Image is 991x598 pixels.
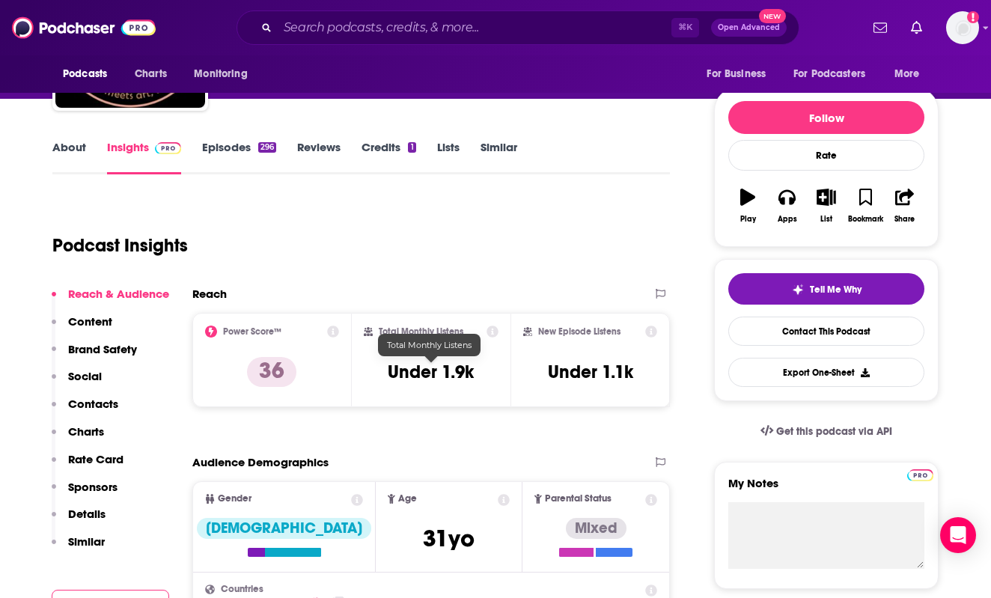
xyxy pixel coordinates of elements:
div: Mixed [566,518,626,539]
h3: Under 1.1k [548,361,633,383]
span: Parental Status [545,494,612,504]
a: Show notifications dropdown [867,15,893,40]
a: Pro website [907,467,933,481]
p: Contacts [68,397,118,411]
a: Contact This Podcast [728,317,924,346]
button: Charts [52,424,104,452]
h2: Total Monthly Listens [379,326,463,337]
button: Play [728,179,767,233]
button: Bookmark [846,179,885,233]
span: ⌘ K [671,18,699,37]
span: Tell Me Why [810,284,862,296]
p: Social [68,369,102,383]
h2: Reach [192,287,227,301]
img: Podchaser Pro [155,142,181,154]
button: open menu [52,60,126,88]
img: Podchaser Pro [907,469,933,481]
button: Rate Card [52,452,124,480]
img: User Profile [946,11,979,44]
span: For Business [707,64,766,85]
div: Apps [778,215,797,224]
a: Similar [481,140,517,174]
div: List [820,215,832,224]
span: New [759,9,786,23]
img: Podchaser - Follow, Share and Rate Podcasts [12,13,156,42]
img: tell me why sparkle [792,284,804,296]
button: Content [52,314,112,342]
span: Total Monthly Listens [387,340,472,350]
h1: Podcast Insights [52,234,188,257]
a: InsightsPodchaser Pro [107,140,181,174]
span: 31 yo [423,524,475,553]
a: About [52,140,86,174]
a: Lists [437,140,460,174]
span: Gender [218,494,251,504]
p: 36 [247,357,296,387]
button: Similar [52,534,105,562]
h2: Power Score™ [223,326,281,337]
a: Show notifications dropdown [905,15,928,40]
span: Age [398,494,417,504]
button: Sponsors [52,480,118,507]
div: Play [740,215,756,224]
a: Credits1 [362,140,415,174]
span: Charts [135,64,167,85]
button: List [807,179,846,233]
h3: Under 1.9k [388,361,474,383]
p: Similar [68,534,105,549]
div: Share [894,215,915,224]
h2: Audience Demographics [192,455,329,469]
p: Content [68,314,112,329]
button: Social [52,369,102,397]
div: Rate [728,140,924,171]
span: Countries [221,585,263,594]
button: open menu [183,60,266,88]
button: Contacts [52,397,118,424]
button: open menu [884,60,939,88]
a: Charts [125,60,176,88]
div: Open Intercom Messenger [940,517,976,553]
span: Podcasts [63,64,107,85]
span: Logged in as maiak [946,11,979,44]
button: Reach & Audience [52,287,169,314]
button: Export One-Sheet [728,358,924,387]
p: Sponsors [68,480,118,494]
label: My Notes [728,476,924,502]
p: Charts [68,424,104,439]
button: Details [52,507,106,534]
button: Open AdvancedNew [711,19,787,37]
button: Follow [728,101,924,134]
span: More [894,64,920,85]
div: Bookmark [848,215,883,224]
div: [DEMOGRAPHIC_DATA] [197,518,371,539]
h2: New Episode Listens [538,326,620,337]
div: Search podcasts, credits, & more... [237,10,799,45]
div: 296 [258,142,276,153]
p: Details [68,507,106,521]
button: open menu [696,60,784,88]
span: Monitoring [194,64,247,85]
a: Get this podcast via API [748,413,904,450]
button: Apps [767,179,806,233]
button: Show profile menu [946,11,979,44]
input: Search podcasts, credits, & more... [278,16,671,40]
a: Episodes296 [202,140,276,174]
span: Get this podcast via API [776,425,892,438]
div: 1 [408,142,415,153]
button: Share [885,179,924,233]
span: Open Advanced [718,24,780,31]
p: Rate Card [68,452,124,466]
button: tell me why sparkleTell Me Why [728,273,924,305]
svg: Add a profile image [967,11,979,23]
p: Brand Safety [68,342,137,356]
button: open menu [784,60,887,88]
span: For Podcasters [793,64,865,85]
p: Reach & Audience [68,287,169,301]
a: Reviews [297,140,341,174]
button: Brand Safety [52,342,137,370]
